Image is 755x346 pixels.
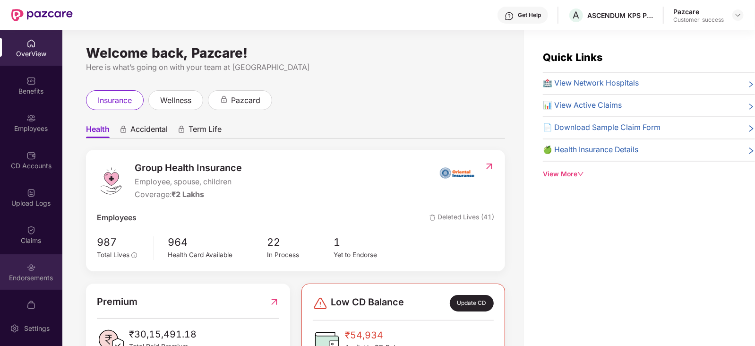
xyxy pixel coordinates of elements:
[334,234,400,250] span: 1
[26,39,36,48] img: svg+xml;base64,PHN2ZyBpZD0iSG9tZSIgeG1sbnM9Imh0dHA6Ly93d3cudzMub3JnLzIwMDAvc3ZnIiB3aWR0aD0iMjAiIG...
[21,324,52,333] div: Settings
[505,11,514,21] img: svg+xml;base64,PHN2ZyBpZD0iSGVscC0zMngzMiIgeG1sbnM9Imh0dHA6Ly93d3cudzMub3JnLzIwMDAvc3ZnIiB3aWR0aD...
[484,162,494,171] img: RedirectIcon
[119,125,128,134] div: animation
[86,124,110,138] span: Health
[11,9,73,21] img: New Pazcare Logo
[177,125,186,134] div: animation
[747,124,755,134] span: right
[97,294,137,309] span: Premium
[267,250,334,260] div: In Process
[543,122,661,134] span: 📄 Download Sample Claim Form
[573,9,580,21] span: A
[135,176,242,188] span: Employee, spouse, children
[543,100,622,112] span: 📊 View Active Claims
[97,251,129,259] span: Total Lives
[168,234,267,250] span: 964
[747,146,755,156] span: right
[673,7,724,16] div: Pazcare
[129,327,197,342] span: ₹30,15,491.18
[220,95,228,104] div: animation
[543,169,755,180] div: View More
[97,167,125,195] img: logo
[269,294,279,309] img: RedirectIcon
[26,300,36,310] img: svg+xml;base64,PHN2ZyBpZD0iTXlfT3JkZXJzIiBkYXRhLW5hbWU9Ik15IE9yZGVycyIgeG1sbnM9Imh0dHA6Ly93d3cudz...
[450,295,494,311] div: Update CD
[331,295,404,311] span: Low CD Balance
[131,252,137,258] span: info-circle
[135,161,242,175] span: Group Health Insurance
[97,212,137,224] span: Employees
[98,95,132,106] span: insurance
[543,51,602,63] span: Quick Links
[267,234,334,250] span: 22
[26,76,36,86] img: svg+xml;base64,PHN2ZyBpZD0iQmVuZWZpdHMiIHhtbG5zPSJodHRwOi8vd3d3LnczLm9yZy8yMDAwL3N2ZyIgd2lkdGg9Ij...
[189,124,222,138] span: Term Life
[97,234,146,250] span: 987
[439,161,475,184] img: insurerIcon
[577,171,584,177] span: down
[86,49,505,57] div: Welcome back, Pazcare!
[313,296,328,311] img: svg+xml;base64,PHN2ZyBpZD0iRGFuZ2VyLTMyeDMyIiB4bWxucz0iaHR0cDovL3d3dy53My5vcmcvMjAwMC9zdmciIHdpZH...
[543,78,639,89] span: 🏥 View Network Hospitals
[160,95,191,106] span: wellness
[26,263,36,272] img: svg+xml;base64,PHN2ZyBpZD0iRW5kb3JzZW1lbnRzIiB4bWxucz0iaHR0cDovL3d3dy53My5vcmcvMjAwMC9zdmciIHdpZH...
[130,124,168,138] span: Accidental
[543,144,638,156] span: 🍏 Health Insurance Details
[334,250,400,260] div: Yet to Endorse
[673,16,724,24] div: Customer_success
[26,113,36,123] img: svg+xml;base64,PHN2ZyBpZD0iRW1wbG95ZWVzIiB4bWxucz0iaHR0cDovL3d3dy53My5vcmcvMjAwMC9zdmciIHdpZHRoPS...
[429,212,494,224] span: Deleted Lives (41)
[26,225,36,235] img: svg+xml;base64,PHN2ZyBpZD0iQ2xhaW0iIHhtbG5zPSJodHRwOi8vd3d3LnczLm9yZy8yMDAwL3N2ZyIgd2lkdGg9IjIwIi...
[172,190,204,199] span: ₹2 Lakhs
[734,11,742,19] img: svg+xml;base64,PHN2ZyBpZD0iRHJvcGRvd24tMzJ4MzIiIHhtbG5zPSJodHRwOi8vd3d3LnczLm9yZy8yMDAwL3N2ZyIgd2...
[135,189,242,201] div: Coverage:
[10,324,19,333] img: svg+xml;base64,PHN2ZyBpZD0iU2V0dGluZy0yMHgyMCIgeG1sbnM9Imh0dHA6Ly93d3cudzMub3JnLzIwMDAvc3ZnIiB3aW...
[26,151,36,160] img: svg+xml;base64,PHN2ZyBpZD0iQ0RfQWNjb3VudHMiIGRhdGEtbmFtZT0iQ0QgQWNjb3VudHMiIHhtbG5zPSJodHRwOi8vd3...
[26,188,36,198] img: svg+xml;base64,PHN2ZyBpZD0iVXBsb2FkX0xvZ3MiIGRhdGEtbmFtZT0iVXBsb2FkIExvZ3MiIHhtbG5zPSJodHRwOi8vd3...
[747,79,755,89] span: right
[429,215,436,221] img: deleteIcon
[231,95,260,106] span: pazcard
[168,250,267,260] div: Health Card Available
[345,328,410,343] span: ₹54,934
[86,61,505,73] div: Here is what’s going on with your team at [GEOGRAPHIC_DATA]
[518,11,541,19] div: Get Help
[587,11,653,20] div: ASCENDUM KPS PRIVATE LIMITED
[747,102,755,112] span: right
